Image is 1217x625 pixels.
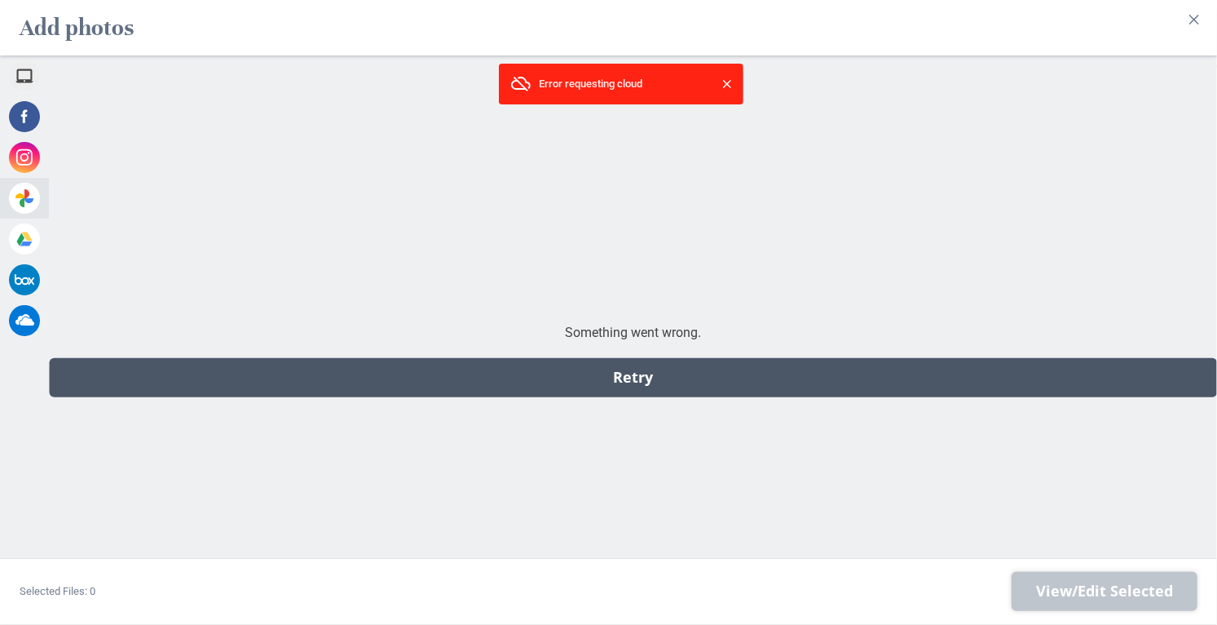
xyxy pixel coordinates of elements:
button: Close [1181,7,1207,33]
div: Retry [49,358,1217,397]
div: error requesting cloud [540,76,703,92]
div: Something went wrong. [49,323,1217,341]
h2: Add photos [20,7,134,49]
span: Next [1012,572,1197,611]
span: View/Edit Selected [1036,583,1173,601]
span: Selected Files: 0 [20,585,95,597]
